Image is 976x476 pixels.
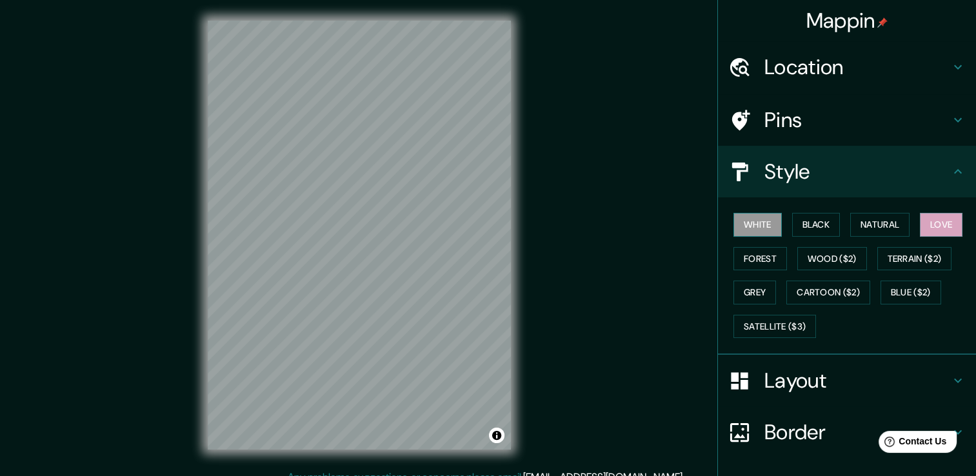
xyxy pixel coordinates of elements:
button: Cartoon ($2) [786,281,870,304]
button: Wood ($2) [797,247,867,271]
h4: Layout [764,368,950,393]
button: Love [920,213,962,237]
canvas: Map [208,21,511,450]
button: Toggle attribution [489,428,504,443]
div: Layout [718,355,976,406]
button: Black [792,213,841,237]
h4: Location [764,54,950,80]
h4: Border [764,419,950,445]
h4: Style [764,159,950,184]
div: Location [718,41,976,93]
button: Blue ($2) [881,281,941,304]
div: Border [718,406,976,458]
div: Style [718,146,976,197]
button: Forest [733,247,787,271]
img: pin-icon.png [877,17,888,28]
div: Pins [718,94,976,146]
button: Satellite ($3) [733,315,816,339]
button: White [733,213,782,237]
button: Grey [733,281,776,304]
h4: Pins [764,107,950,133]
button: Natural [850,213,910,237]
h4: Mappin [806,8,888,34]
button: Terrain ($2) [877,247,952,271]
iframe: Help widget launcher [861,426,962,462]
